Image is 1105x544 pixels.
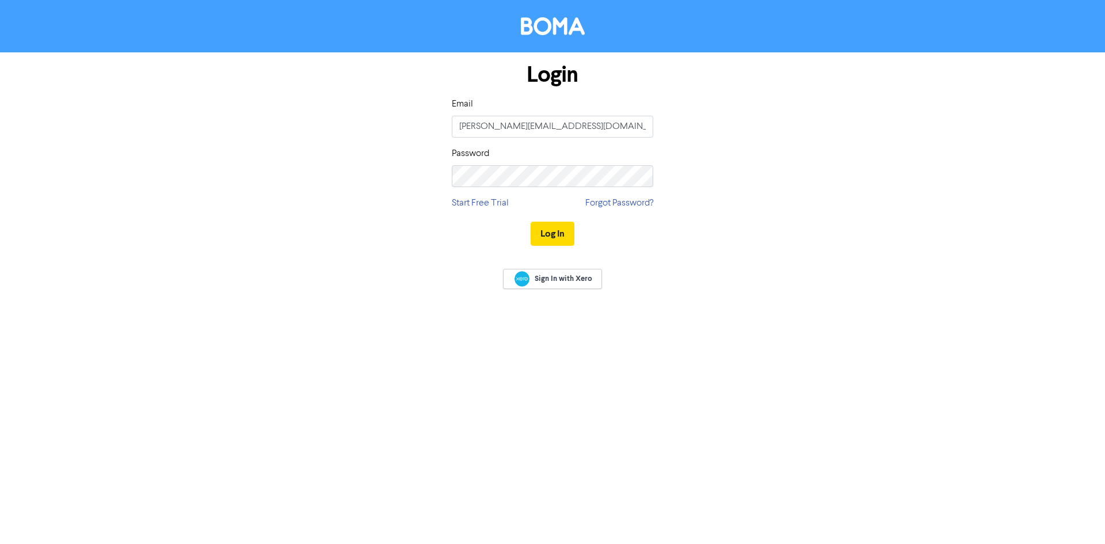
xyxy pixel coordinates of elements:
[585,196,653,210] a: Forgot Password?
[452,62,653,88] h1: Login
[452,147,489,161] label: Password
[452,97,473,111] label: Email
[531,222,574,246] button: Log In
[452,196,509,210] a: Start Free Trial
[521,17,585,35] img: BOMA Logo
[503,269,602,289] a: Sign In with Xero
[515,271,529,287] img: Xero logo
[535,273,592,284] span: Sign In with Xero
